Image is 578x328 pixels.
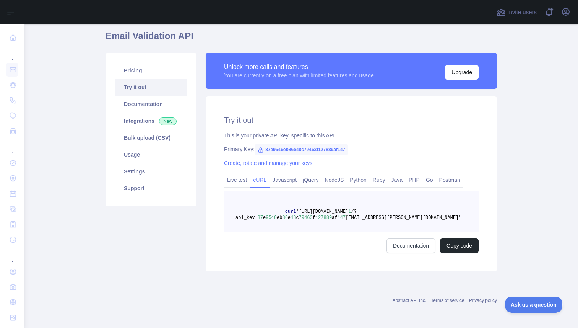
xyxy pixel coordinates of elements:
[263,215,266,220] span: e
[370,174,388,186] a: Ruby
[423,174,436,186] a: Go
[277,215,282,220] span: eb
[348,209,351,214] span: 1
[115,113,187,129] a: Integrations New
[115,180,187,197] a: Support
[296,209,348,214] span: '[URL][DOMAIN_NAME]
[159,117,177,125] span: New
[313,215,315,220] span: f
[436,174,463,186] a: Postman
[431,298,464,303] a: Terms of service
[6,248,18,263] div: ...
[115,96,187,113] a: Documentation
[115,62,187,79] a: Pricing
[315,215,332,220] span: 127889
[282,215,287,220] span: 86
[258,215,263,220] span: 87
[388,174,406,186] a: Java
[445,65,479,80] button: Upgrade
[224,145,479,153] div: Primary Key:
[115,163,187,180] a: Settings
[288,215,291,220] span: e
[346,215,461,220] span: [EMAIL_ADDRESS][PERSON_NAME][DOMAIN_NAME]'
[115,129,187,146] a: Bulk upload (CSV)
[266,215,277,220] span: 9546
[406,174,423,186] a: PHP
[469,298,497,303] a: Privacy policy
[285,209,296,214] span: curl
[347,174,370,186] a: Python
[250,174,270,186] a: cURL
[299,215,313,220] span: 79463
[224,72,374,79] div: You are currently on a free plan with limited features and usage
[393,298,427,303] a: Abstract API Inc.
[224,174,250,186] a: Live test
[505,297,563,313] iframe: Toggle Customer Support
[224,160,312,166] a: Create, rotate and manage your keys
[224,132,479,139] div: This is your private API key, specific to this API.
[386,238,435,253] a: Documentation
[6,46,18,61] div: ...
[224,62,374,72] div: Unlock more calls and features
[321,174,347,186] a: NodeJS
[106,30,497,48] h1: Email Validation API
[291,215,296,220] span: 48
[300,174,321,186] a: jQuery
[255,144,348,155] span: 87e9546eb86e48c79463f127889af147
[270,174,300,186] a: Javascript
[224,115,479,126] h2: Try it out
[507,8,537,17] span: Invite users
[296,215,299,220] span: c
[338,215,346,220] span: 147
[440,238,479,253] button: Copy code
[6,139,18,155] div: ...
[332,215,337,220] span: af
[115,79,187,96] a: Try it out
[495,6,538,18] button: Invite users
[115,146,187,163] a: Usage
